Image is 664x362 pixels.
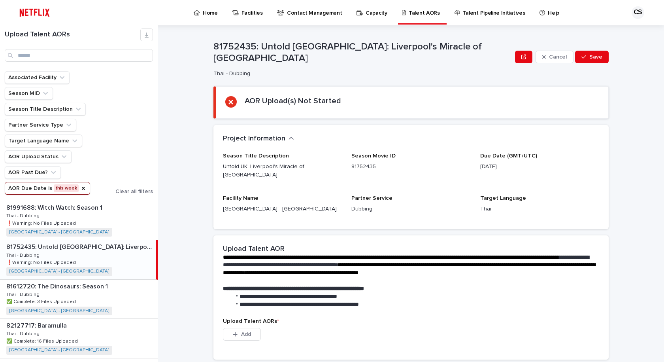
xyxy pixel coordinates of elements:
[5,71,70,84] button: Associated Facility
[9,308,109,314] a: [GEOGRAPHIC_DATA] - [GEOGRAPHIC_DATA]
[9,347,109,353] a: [GEOGRAPHIC_DATA] - [GEOGRAPHIC_DATA]
[5,150,72,163] button: AOR Upload Status
[5,166,61,179] button: AOR Past Due?
[245,96,341,106] h2: AOR Upload(s) Not Started
[351,153,396,159] span: Season Movie ID
[6,298,77,305] p: ✅ Complete: 3 Files Uploaded
[5,30,140,39] h1: Upload Talent AORs
[9,269,109,274] a: [GEOGRAPHIC_DATA] - [GEOGRAPHIC_DATA]
[351,163,470,171] p: 81752435
[6,281,109,290] p: 81612720: The Dinosaurs: Season 1
[351,205,470,213] p: Dubbing
[223,195,258,201] span: Facility Name
[351,195,392,201] span: Partner Service
[223,153,289,159] span: Season Title Description
[223,135,294,143] button: Project Information
[480,205,599,213] p: Thai
[5,103,86,116] button: Season Title Description
[6,219,77,226] p: ❗️Warning: No Files Uploaded
[16,5,53,21] img: ifQbXi3ZQGMSEF7WDB7W
[5,182,90,195] button: AOR Due Date
[6,203,104,212] p: 81991688: Witch Watch: Season 1
[6,212,41,219] p: Thai - Dubbing
[632,6,644,19] div: CS
[480,163,599,171] p: [DATE]
[575,51,609,63] button: Save
[549,54,567,60] span: Cancel
[536,51,573,63] button: Cancel
[6,320,68,330] p: 82127717: Baramulla
[223,163,342,179] p: Untold UK: Liverpool's Miracle of [GEOGRAPHIC_DATA]
[213,70,509,77] p: Thai - Dubbing
[223,318,279,324] span: Upload Talent AORs
[589,54,602,60] span: Save
[241,332,251,337] span: Add
[223,135,285,143] h2: Project Information
[213,41,512,64] p: 81752435: Untold [GEOGRAPHIC_DATA]: Liverpool's Miracle of [GEOGRAPHIC_DATA]
[223,245,285,254] h2: Upload Talent AOR
[6,330,41,337] p: Thai - Dubbing
[6,242,154,251] p: 81752435: Untold UK: Liverpool's Miracle of Istanbul
[5,49,153,62] input: Search
[480,153,537,159] span: Due Date (GMT/UTC)
[6,251,41,258] p: Thai - Dubbing
[109,189,153,194] button: Clear all filters
[5,119,76,131] button: Partner Service Type
[6,290,41,298] p: Thai - Dubbing
[6,337,79,344] p: ✅ Complete: 16 Files Uploaded
[480,195,526,201] span: Target Language
[5,135,82,147] button: Target Language Name
[9,229,109,235] a: [GEOGRAPHIC_DATA] - [GEOGRAPHIC_DATA]
[6,258,77,265] p: ❗️Warning: No Files Uploaded
[223,205,342,213] p: [GEOGRAPHIC_DATA] - [GEOGRAPHIC_DATA]
[223,328,261,341] button: Add
[5,87,53,100] button: Season MID
[115,189,153,194] span: Clear all filters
